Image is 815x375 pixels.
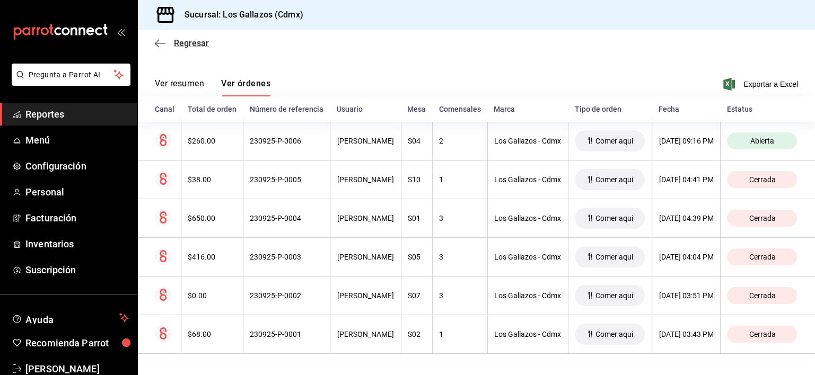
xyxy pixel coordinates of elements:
[439,105,481,113] div: Comensales
[155,38,209,48] button: Regresar
[407,105,426,113] div: Mesa
[727,105,798,113] div: Estatus
[744,175,779,184] span: Cerrada
[659,330,714,338] div: [DATE] 03:43 PM
[744,214,779,222] span: Cerrada
[575,105,646,113] div: Tipo de orden
[25,263,129,277] span: Suscripción
[188,137,236,145] div: $260.00
[659,175,714,184] div: [DATE] 04:41 PM
[188,253,236,261] div: $416.00
[659,105,714,113] div: Fecha
[250,214,323,222] div: 230925-P-0004
[337,137,394,145] div: [PERSON_NAME]
[155,78,270,96] div: navigation tabs
[155,78,204,96] button: Ver resumen
[439,330,481,338] div: 1
[12,64,130,86] button: Pregunta a Parrot AI
[591,330,637,338] span: Comer aqui
[408,291,426,300] div: S07
[25,336,129,350] span: Recomienda Parrot
[188,105,237,113] div: Total de orden
[408,214,426,222] div: S01
[250,105,324,113] div: Número de referencia
[188,291,236,300] div: $0.00
[188,214,236,222] div: $650.00
[25,133,129,147] span: Menú
[176,8,303,21] h3: Sucursal: Los Gallazos (Cdmx)
[591,175,637,184] span: Comer aqui
[221,78,270,96] button: Ver órdenes
[659,291,714,300] div: [DATE] 03:51 PM
[174,38,209,48] span: Regresar
[29,69,114,81] span: Pregunta a Parrot AI
[25,107,129,121] span: Reportes
[337,253,394,261] div: [PERSON_NAME]
[250,291,323,300] div: 230925-P-0002
[591,214,637,222] span: Comer aqui
[408,330,426,338] div: S02
[25,185,129,199] span: Personal
[494,214,562,222] div: Los Gallazos - Cdmx
[250,330,323,338] div: 230925-P-0001
[439,214,481,222] div: 3
[408,137,426,145] div: S04
[408,253,426,261] div: S05
[591,253,637,261] span: Comer aqui
[439,175,481,184] div: 1
[439,291,481,300] div: 3
[659,253,714,261] div: [DATE] 04:04 PM
[188,330,236,338] div: $68.00
[494,137,562,145] div: Los Gallazos - Cdmx
[408,175,426,184] div: S10
[659,214,714,222] div: [DATE] 04:39 PM
[337,214,394,222] div: [PERSON_NAME]
[494,330,562,338] div: Los Gallazos - Cdmx
[725,78,798,91] button: Exportar a Excel
[439,253,481,261] div: 3
[25,311,115,324] span: Ayuda
[591,137,637,145] span: Comer aqui
[25,159,129,173] span: Configuración
[494,253,562,261] div: Los Gallazos - Cdmx
[337,330,394,338] div: [PERSON_NAME]
[494,105,562,113] div: Marca
[250,253,323,261] div: 230925-P-0003
[337,105,395,113] div: Usuario
[494,291,562,300] div: Los Gallazos - Cdmx
[250,175,323,184] div: 230925-P-0005
[7,77,130,88] a: Pregunta a Parrot AI
[744,253,779,261] span: Cerrada
[337,175,394,184] div: [PERSON_NAME]
[25,211,129,225] span: Facturación
[744,330,779,338] span: Cerrada
[337,291,394,300] div: [PERSON_NAME]
[746,137,778,145] span: Abierta
[439,137,481,145] div: 2
[25,237,129,251] span: Inventarios
[494,175,562,184] div: Los Gallazos - Cdmx
[744,291,779,300] span: Cerrada
[591,291,637,300] span: Comer aqui
[250,137,323,145] div: 230925-P-0006
[188,175,236,184] div: $38.00
[155,105,175,113] div: Canal
[117,28,125,36] button: open_drawer_menu
[659,137,714,145] div: [DATE] 09:16 PM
